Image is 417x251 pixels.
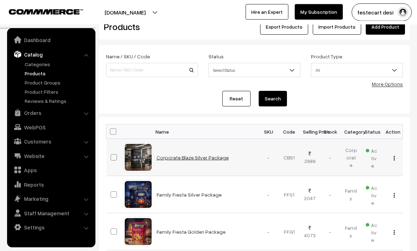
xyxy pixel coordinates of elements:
[320,125,341,139] th: Stock
[320,214,341,251] td: -
[23,88,93,95] a: Product Filters
[258,214,279,251] td: -
[258,139,279,176] td: -
[366,146,378,170] span: Active
[246,4,288,20] a: Hire an Expert
[382,125,403,139] th: Action
[106,53,150,60] label: Name / SKU / Code
[157,192,222,198] a: Family Fiesta Silver Package
[222,91,251,107] a: Reset
[9,106,93,119] a: Orders
[311,63,403,77] span: All
[394,156,395,161] img: Menu
[299,176,320,214] td: 2047
[320,139,341,176] td: -
[295,4,343,20] a: My Subscription
[23,70,93,77] a: Products
[23,60,93,68] a: Categories
[398,7,408,18] img: user
[394,193,395,198] img: Menu
[9,9,83,14] img: COMMMERCE
[208,63,300,77] span: Select Status
[9,221,93,234] a: Settings
[279,214,299,251] td: FFG1
[9,207,93,220] a: Staff Management
[311,64,403,77] span: All
[258,125,279,139] th: SKU
[152,125,258,139] th: Name
[366,183,378,207] span: Active
[366,19,405,35] a: Add Product
[279,139,299,176] td: CBS1
[209,64,300,77] span: Select Status
[320,176,341,214] td: -
[258,176,279,214] td: -
[157,229,225,235] a: Family Fiesta Golden Package
[279,125,299,139] th: Code
[352,4,412,21] button: festecart desi
[157,155,229,161] a: Corporate Blaze Silver Package
[23,79,93,86] a: Product Groups
[341,139,361,176] td: Corporate
[341,125,361,139] th: Category
[104,22,197,33] h2: Products
[260,19,308,35] button: Export Products
[208,53,224,60] label: Status
[313,19,361,35] a: Import Products
[299,214,320,251] td: 4073
[299,139,320,176] td: 2989
[394,230,395,235] img: Menu
[23,97,93,105] a: Reviews & Ratings
[9,178,93,191] a: Reports
[9,7,71,16] a: COMMMERCE
[341,214,361,251] td: Family
[311,53,342,60] label: Product Type
[366,220,378,244] span: Active
[9,48,93,61] a: Catalog
[106,63,198,77] input: Name / SKU / Code
[372,81,403,87] a: More Options
[259,91,287,107] button: Search
[9,135,93,148] a: Customers
[9,164,93,176] a: Apps
[341,176,361,214] td: Family
[362,125,382,139] th: Status
[9,150,93,162] a: Website
[9,121,93,134] a: WebPOS
[80,4,170,21] button: [DOMAIN_NAME]
[279,176,299,214] td: FFS1
[299,125,320,139] th: Selling Price
[9,34,93,46] a: Dashboard
[9,192,93,205] a: Marketing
